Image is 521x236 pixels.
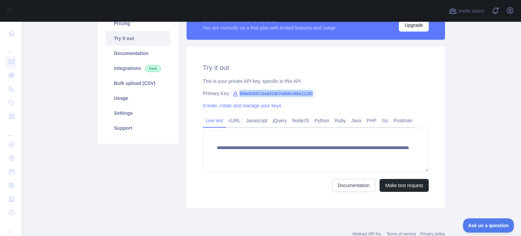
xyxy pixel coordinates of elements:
button: Make test request [380,179,429,192]
div: This is your private API key, specific to this API. [203,78,429,85]
a: cURL [226,115,243,126]
div: ... [5,41,16,54]
a: jQuery [270,115,289,126]
a: Postman [391,115,415,126]
span: 806e82947cba4414b7e9b6c48be11183 [230,89,315,99]
a: Usage [106,91,170,106]
a: Ruby [332,115,349,126]
span: Invite users [458,7,484,15]
a: Live test [203,115,226,126]
a: NodeJS [289,115,312,126]
button: Upgrade [399,19,429,32]
a: Documentation [332,179,375,192]
a: Javascript [243,115,270,126]
div: ... [5,220,16,234]
a: Go [379,115,391,126]
div: ... [5,124,16,137]
a: Bulk upload (CSV) [106,76,170,91]
a: Support [106,121,170,135]
span: New [145,65,161,72]
div: Primary Key: [203,90,429,97]
a: Try it out [106,31,170,46]
a: Pricing [106,16,170,31]
a: Settings [106,106,170,121]
a: PHP [364,115,379,126]
h2: Try it out [203,63,429,72]
a: Java [349,115,364,126]
div: You are currently on a free plan with limited features and usage [203,24,336,31]
a: Documentation [106,46,170,61]
a: Create, rotate and manage your keys [203,103,281,108]
iframe: Toggle Customer Support [463,218,514,233]
button: Invite users [447,5,486,16]
a: Python [312,115,332,126]
a: Integrations New [106,61,170,76]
